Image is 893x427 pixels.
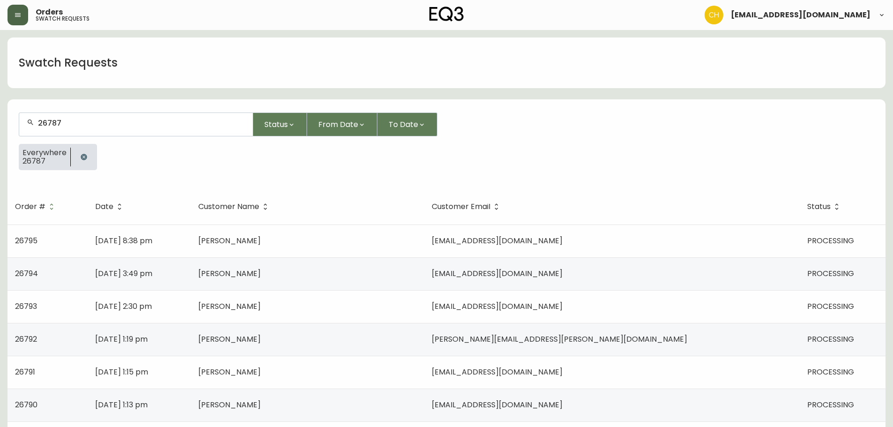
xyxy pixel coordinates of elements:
[23,149,67,157] span: Everywhere
[36,16,90,22] h5: swatch requests
[389,119,418,130] span: To Date
[432,202,503,211] span: Customer Email
[264,119,288,130] span: Status
[807,367,854,377] span: PROCESSING
[95,334,148,345] span: [DATE] 1:19 pm
[253,112,307,136] button: Status
[95,268,152,279] span: [DATE] 3:49 pm
[95,202,126,211] span: Date
[95,301,152,312] span: [DATE] 2:30 pm
[807,204,831,210] span: Status
[432,268,563,279] span: [EMAIL_ADDRESS][DOMAIN_NAME]
[432,301,563,312] span: [EMAIL_ADDRESS][DOMAIN_NAME]
[95,367,148,377] span: [DATE] 1:15 pm
[15,399,38,410] span: 26790
[15,204,45,210] span: Order #
[807,202,843,211] span: Status
[807,235,854,246] span: PROCESSING
[318,119,358,130] span: From Date
[95,399,148,410] span: [DATE] 1:13 pm
[432,367,563,377] span: [EMAIL_ADDRESS][DOMAIN_NAME]
[432,334,687,345] span: [PERSON_NAME][EMAIL_ADDRESS][PERSON_NAME][DOMAIN_NAME]
[15,235,38,246] span: 26795
[198,399,261,410] span: [PERSON_NAME]
[19,55,118,71] h1: Swatch Requests
[95,204,113,210] span: Date
[807,301,854,312] span: PROCESSING
[198,367,261,377] span: [PERSON_NAME]
[198,235,261,246] span: [PERSON_NAME]
[15,202,58,211] span: Order #
[807,334,854,345] span: PROCESSING
[36,8,63,16] span: Orders
[432,204,490,210] span: Customer Email
[95,235,152,246] span: [DATE] 8:38 pm
[429,7,464,22] img: logo
[15,367,35,377] span: 26791
[15,334,37,345] span: 26792
[432,399,563,410] span: [EMAIL_ADDRESS][DOMAIN_NAME]
[731,11,870,19] span: [EMAIL_ADDRESS][DOMAIN_NAME]
[432,235,563,246] span: [EMAIL_ADDRESS][DOMAIN_NAME]
[38,119,245,127] input: Search
[807,268,854,279] span: PROCESSING
[198,204,259,210] span: Customer Name
[15,268,38,279] span: 26794
[307,112,377,136] button: From Date
[23,157,67,165] span: 26787
[198,301,261,312] span: [PERSON_NAME]
[377,112,437,136] button: To Date
[15,301,37,312] span: 26793
[198,268,261,279] span: [PERSON_NAME]
[705,6,723,24] img: 6288462cea190ebb98a2c2f3c744dd7e
[198,334,261,345] span: [PERSON_NAME]
[807,399,854,410] span: PROCESSING
[198,202,271,211] span: Customer Name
